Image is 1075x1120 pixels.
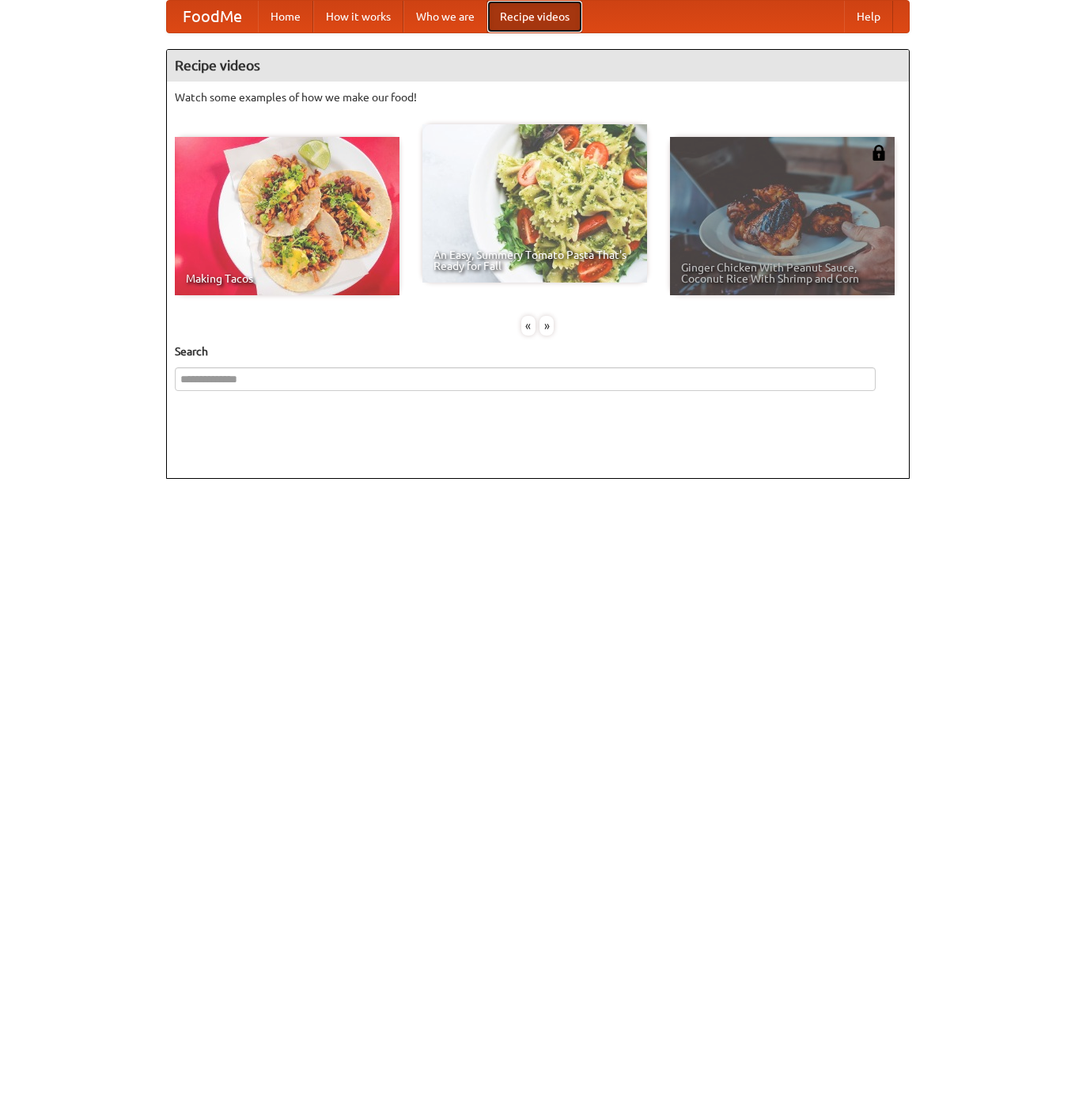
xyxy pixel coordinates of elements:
a: Who we are [403,1,487,32]
a: How it works [313,1,403,32]
a: Making Tacos [175,137,399,295]
div: « [521,316,536,336]
a: FoodMe [167,1,258,32]
img: 483408.png [871,145,887,161]
span: An Easy, Summery Tomato Pasta That's Ready for Fall [433,249,636,271]
div: » [539,316,554,336]
h4: Recipe videos [167,50,909,82]
a: Home [258,1,313,32]
p: Watch some examples of how we make our food! [175,89,901,105]
a: An Easy, Summery Tomato Pasta That's Ready for Fall [422,124,647,283]
h5: Search [175,344,901,359]
a: Help [844,1,893,32]
span: Making Tacos [186,273,388,284]
a: Recipe videos [487,1,582,32]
